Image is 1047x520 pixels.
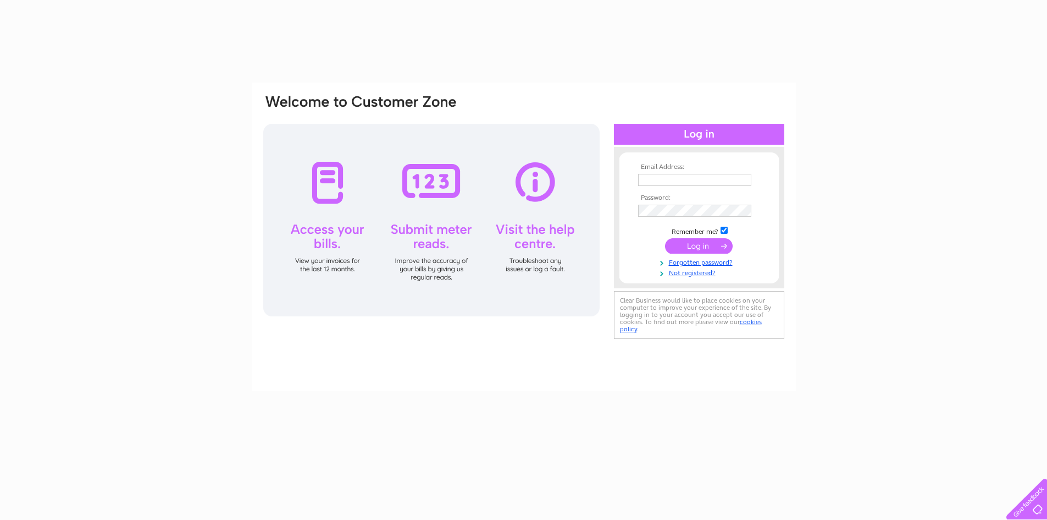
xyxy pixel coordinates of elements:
[635,163,763,171] th: Email Address:
[635,194,763,202] th: Password:
[635,225,763,236] td: Remember me?
[665,238,733,254] input: Submit
[638,256,763,267] a: Forgotten password?
[614,291,784,339] div: Clear Business would like to place cookies on your computer to improve your experience of the sit...
[620,318,762,333] a: cookies policy
[638,267,763,277] a: Not registered?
